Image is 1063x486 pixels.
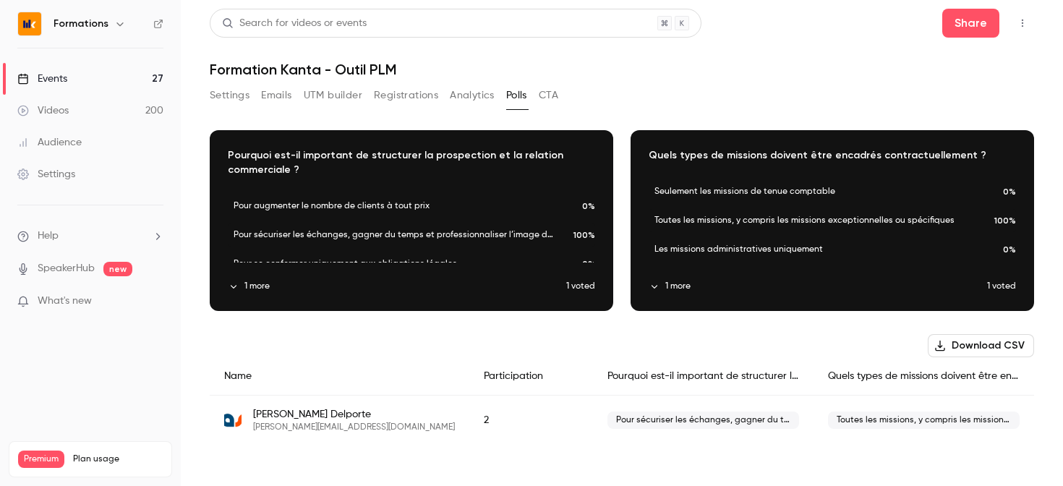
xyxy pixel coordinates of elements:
span: Plan usage [73,453,163,465]
span: [PERSON_NAME][EMAIL_ADDRESS][DOMAIN_NAME] [253,422,455,433]
span: Help [38,229,59,244]
li: help-dropdown-opener [17,229,163,244]
div: Videos [17,103,69,118]
div: Pourquoi est-il important de structurer la prospection et la relation commerciale ? [593,357,814,396]
h1: Formation Kanta - Outil PLM [210,61,1034,78]
div: Name [210,357,469,396]
a: SpeakerHub [38,261,95,276]
span: Pour sécuriser les échanges, gagner du temps et professionnaliser l’image du cabinet [607,412,799,429]
span: new [103,262,132,276]
button: 1 more [228,280,566,293]
span: [PERSON_NAME] Delporte [253,407,455,422]
span: Premium [18,451,64,468]
h6: Formations [54,17,108,31]
button: 1 more [649,280,987,293]
button: Settings [210,84,249,107]
button: Registrations [374,84,438,107]
button: Polls [506,84,527,107]
div: Settings [17,167,75,182]
span: What's new [38,294,92,309]
img: addsense.fr [224,412,242,429]
div: Quels types de missions doivent être encadrés contractuellement ? [814,357,1034,396]
button: UTM builder [304,84,362,107]
button: CTA [539,84,558,107]
button: Emails [261,84,291,107]
button: Share [942,9,999,38]
button: Download CSV [928,334,1034,357]
iframe: Noticeable Trigger [146,295,163,308]
div: Search for videos or events [222,16,367,31]
div: Audience [17,135,82,150]
div: 2 [469,396,593,445]
button: Analytics [450,84,495,107]
div: Participation [469,357,593,396]
div: Events [17,72,67,86]
span: Toutes les missions, y compris les missions exceptionnelles ou spécifiques [828,412,1020,429]
img: Formations [18,12,41,35]
div: k.delporte@addsense.fr [210,396,1034,445]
